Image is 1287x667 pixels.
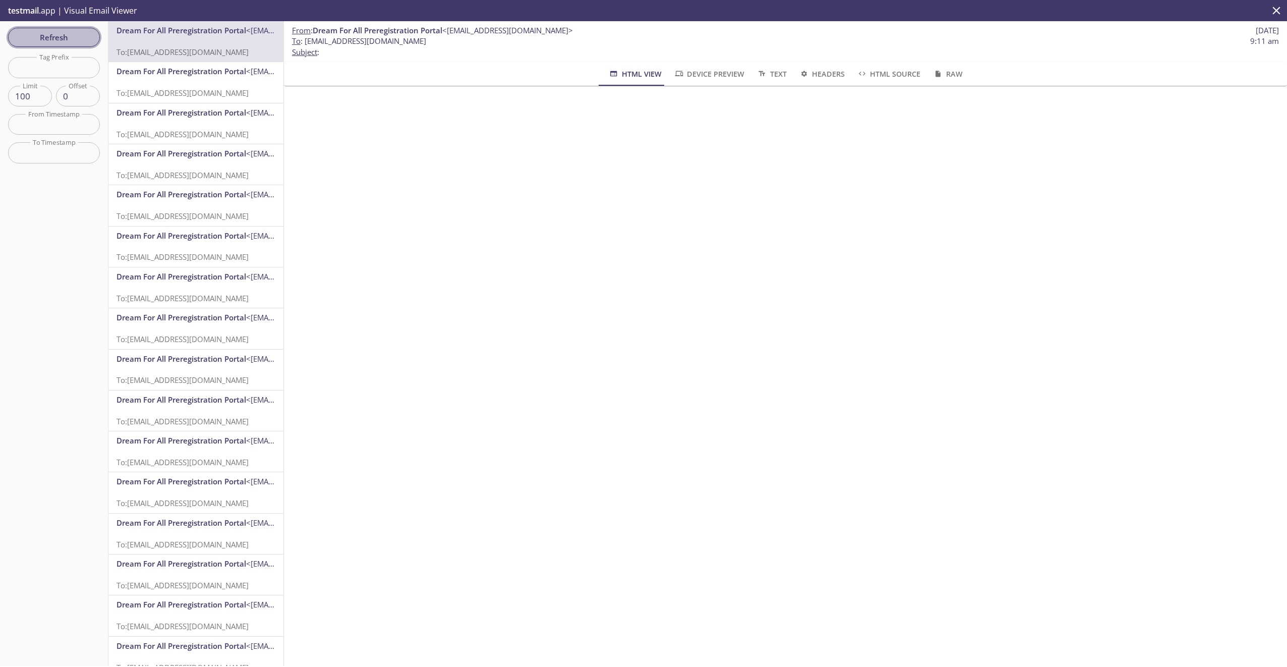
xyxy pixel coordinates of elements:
[116,231,246,241] span: Dream For All Preregistration Portal
[116,66,246,76] span: Dream For All Preregistration Portal
[292,36,1279,58] p: :
[246,599,377,609] span: <[EMAIL_ADDRESS][DOMAIN_NAME]>
[292,47,317,57] span: Subject
[116,211,249,221] span: To: [EMAIL_ADDRESS][DOMAIN_NAME]
[116,580,249,590] span: To: [EMAIL_ADDRESS][DOMAIN_NAME]
[116,435,246,446] span: Dream For All Preregistration Portal
[108,472,283,513] div: Dream For All Preregistration Portal<[EMAIL_ADDRESS][DOMAIN_NAME]>To:[EMAIL_ADDRESS][DOMAIN_NAME]
[8,5,39,16] span: testmail
[108,554,283,595] div: Dream For All Preregistration Portal<[EMAIL_ADDRESS][DOMAIN_NAME]>To:[EMAIL_ADDRESS][DOMAIN_NAME]
[116,621,249,631] span: To: [EMAIL_ADDRESS][DOMAIN_NAME]
[116,25,246,35] span: Dream For All Preregistration Portal
[857,68,920,80] span: HTML Source
[246,66,377,76] span: <[EMAIL_ADDRESS][DOMAIN_NAME]>
[292,36,301,46] span: To
[116,599,246,609] span: Dream For All Preregistration Portal
[108,227,283,267] div: Dream For All Preregistration Portal<[EMAIL_ADDRESS][DOMAIN_NAME]>To:[EMAIL_ADDRESS][DOMAIN_NAME]
[108,308,283,349] div: Dream For All Preregistration Portal<[EMAIL_ADDRESS][DOMAIN_NAME]>To:[EMAIL_ADDRESS][DOMAIN_NAME]
[246,312,377,322] span: <[EMAIL_ADDRESS][DOMAIN_NAME]>
[442,25,573,35] span: <[EMAIL_ADDRESS][DOMAIN_NAME]>
[116,252,249,262] span: To: [EMAIL_ADDRESS][DOMAIN_NAME]
[116,641,246,651] span: Dream For All Preregistration Portal
[108,431,283,472] div: Dream For All Preregistration Portal<[EMAIL_ADDRESS][DOMAIN_NAME]>To:[EMAIL_ADDRESS][DOMAIN_NAME]
[116,271,246,282] span: Dream For All Preregistration Portal
[1256,25,1279,36] span: [DATE]
[246,476,377,486] span: <[EMAIL_ADDRESS][DOMAIN_NAME]>
[116,395,246,405] span: Dream For All Preregistration Portal
[116,88,249,98] span: To: [EMAIL_ADDRESS][DOMAIN_NAME]
[246,641,377,651] span: <[EMAIL_ADDRESS][DOMAIN_NAME]>
[116,559,246,569] span: Dream For All Preregistration Portal
[246,107,377,118] span: <[EMAIL_ADDRESS][DOMAIN_NAME]>
[116,107,246,118] span: Dream For All Preregistration Portal
[108,391,283,431] div: Dream For All Preregistration Portal<[EMAIL_ADDRESS][DOMAIN_NAME]>To:[EMAIL_ADDRESS][DOMAIN_NAME]
[116,312,246,322] span: Dream For All Preregistration Portal
[608,68,661,80] span: HTML View
[116,539,249,549] span: To: [EMAIL_ADDRESS][DOMAIN_NAME]
[116,148,246,158] span: Dream For All Preregistration Portal
[108,267,283,308] div: Dream For All Preregistration Portal<[EMAIL_ADDRESS][DOMAIN_NAME]>To:[EMAIL_ADDRESS][DOMAIN_NAME]
[108,350,283,390] div: Dream For All Preregistration Portal<[EMAIL_ADDRESS][DOMAIN_NAME]>To:[EMAIL_ADDRESS][DOMAIN_NAME]
[246,559,377,569] span: <[EMAIL_ADDRESS][DOMAIN_NAME]>
[246,518,377,528] span: <[EMAIL_ADDRESS][DOMAIN_NAME]>
[292,36,426,46] span: : [EMAIL_ADDRESS][DOMAIN_NAME]
[246,271,377,282] span: <[EMAIL_ADDRESS][DOMAIN_NAME]>
[799,68,845,80] span: Headers
[674,68,744,80] span: Device Preview
[108,62,283,102] div: Dream For All Preregistration Portal<[EMAIL_ADDRESS][DOMAIN_NAME]>To:[EMAIL_ADDRESS][DOMAIN_NAME]
[246,231,377,241] span: <[EMAIL_ADDRESS][DOMAIN_NAME]>
[116,47,249,57] span: To: [EMAIL_ADDRESS][DOMAIN_NAME]
[116,457,249,467] span: To: [EMAIL_ADDRESS][DOMAIN_NAME]
[116,518,246,528] span: Dream For All Preregistration Portal
[116,334,249,344] span: To: [EMAIL_ADDRESS][DOMAIN_NAME]
[116,189,246,199] span: Dream For All Preregistration Portal
[116,293,249,303] span: To: [EMAIL_ADDRESS][DOMAIN_NAME]
[246,25,377,35] span: <[EMAIL_ADDRESS][DOMAIN_NAME]>
[108,144,283,185] div: Dream For All Preregistration Portal<[EMAIL_ADDRESS][DOMAIN_NAME]>To:[EMAIL_ADDRESS][DOMAIN_NAME]
[246,354,377,364] span: <[EMAIL_ADDRESS][DOMAIN_NAME]>
[246,148,377,158] span: <[EMAIL_ADDRESS][DOMAIN_NAME]>
[246,189,377,199] span: <[EMAIL_ADDRESS][DOMAIN_NAME]>
[116,354,246,364] span: Dream For All Preregistration Portal
[16,31,92,44] span: Refresh
[108,103,283,144] div: Dream For All Preregistration Portal<[EMAIL_ADDRESS][DOMAIN_NAME]>To:[EMAIL_ADDRESS][DOMAIN_NAME]
[116,375,249,385] span: To: [EMAIL_ADDRESS][DOMAIN_NAME]
[932,68,962,80] span: Raw
[116,416,249,426] span: To: [EMAIL_ADDRESS][DOMAIN_NAME]
[246,395,377,405] span: <[EMAIL_ADDRESS][DOMAIN_NAME]>
[756,68,786,80] span: Text
[108,21,283,62] div: Dream For All Preregistration Portal<[EMAIL_ADDRESS][DOMAIN_NAME]>To:[EMAIL_ADDRESS][DOMAIN_NAME]
[116,476,246,486] span: Dream For All Preregistration Portal
[116,170,249,180] span: To: [EMAIL_ADDRESS][DOMAIN_NAME]
[292,25,311,35] span: From
[313,25,442,35] span: Dream For All Preregistration Portal
[246,435,377,446] span: <[EMAIL_ADDRESS][DOMAIN_NAME]>
[116,498,249,508] span: To: [EMAIL_ADDRESS][DOMAIN_NAME]
[116,129,249,139] span: To: [EMAIL_ADDRESS][DOMAIN_NAME]
[8,28,100,47] button: Refresh
[108,595,283,636] div: Dream For All Preregistration Portal<[EMAIL_ADDRESS][DOMAIN_NAME]>To:[EMAIL_ADDRESS][DOMAIN_NAME]
[108,514,283,554] div: Dream For All Preregistration Portal<[EMAIL_ADDRESS][DOMAIN_NAME]>To:[EMAIL_ADDRESS][DOMAIN_NAME]
[1250,36,1279,46] span: 9:11 am
[292,25,573,36] span: :
[108,185,283,226] div: Dream For All Preregistration Portal<[EMAIL_ADDRESS][DOMAIN_NAME]>To:[EMAIL_ADDRESS][DOMAIN_NAME]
